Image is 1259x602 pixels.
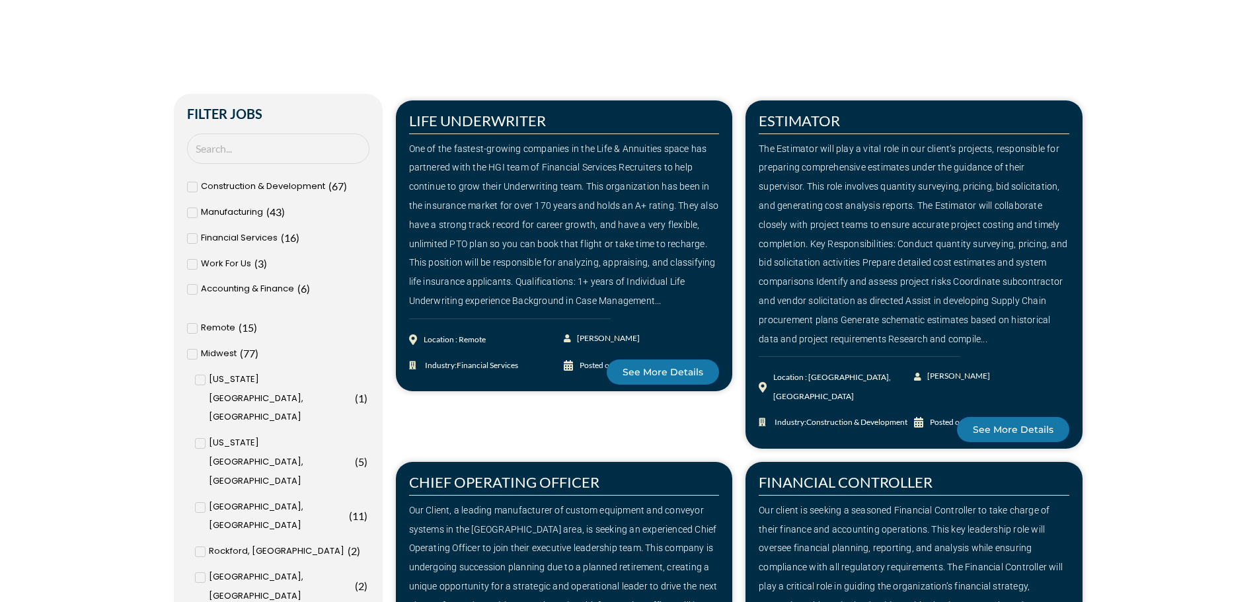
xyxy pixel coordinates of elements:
[409,139,720,311] div: One of the fastest-growing companies in the Life & Annuities space has partnered with the HGI tea...
[201,344,237,363] span: Midwest
[297,282,301,295] span: (
[254,321,257,334] span: )
[201,280,294,299] span: Accounting & Finance
[209,433,352,490] span: [US_STATE][GEOGRAPHIC_DATA], [GEOGRAPHIC_DATA]
[364,580,367,592] span: )
[364,455,367,468] span: )
[352,509,364,522] span: 11
[243,347,255,359] span: 77
[957,417,1069,442] a: See More Details
[281,231,284,244] span: (
[239,321,242,334] span: (
[282,206,285,218] span: )
[351,545,357,557] span: 2
[201,254,251,274] span: Work For Us
[358,392,364,404] span: 1
[209,370,352,427] span: [US_STATE][GEOGRAPHIC_DATA], [GEOGRAPHIC_DATA]
[201,203,263,222] span: Manufacturing
[284,231,296,244] span: 16
[424,330,486,350] div: Location : Remote
[301,282,307,295] span: 6
[759,473,933,491] a: FINANCIAL CONTROLLER
[924,367,990,386] span: [PERSON_NAME]
[773,368,914,406] div: Location : [GEOGRAPHIC_DATA], [GEOGRAPHIC_DATA]
[355,580,358,592] span: (
[264,257,267,270] span: )
[973,425,1053,434] span: See More Details
[187,107,369,120] h2: Filter Jobs
[759,112,840,130] a: ESTIMATOR
[358,455,364,468] span: 5
[358,580,364,592] span: 2
[564,329,641,348] a: [PERSON_NAME]
[574,329,640,348] span: [PERSON_NAME]
[328,180,332,192] span: (
[759,139,1069,349] div: The Estimator will play a vital role in our client’s projects, responsible for preparing comprehe...
[240,347,243,359] span: (
[355,455,358,468] span: (
[348,545,351,557] span: (
[344,180,347,192] span: )
[209,542,344,561] span: Rockford, [GEOGRAPHIC_DATA]
[307,282,310,295] span: )
[187,133,369,165] input: Search Job
[349,509,352,522] span: (
[332,180,344,192] span: 67
[242,321,254,334] span: 15
[201,177,325,196] span: Construction & Development
[209,498,346,536] span: [GEOGRAPHIC_DATA], [GEOGRAPHIC_DATA]
[201,229,278,248] span: Financial Services
[258,257,264,270] span: 3
[296,231,299,244] span: )
[623,367,703,377] span: See More Details
[254,257,258,270] span: (
[201,319,235,338] span: Remote
[266,206,270,218] span: (
[255,347,258,359] span: )
[270,206,282,218] span: 43
[364,509,367,522] span: )
[607,359,719,385] a: See More Details
[357,545,360,557] span: )
[355,392,358,404] span: (
[914,367,991,386] a: [PERSON_NAME]
[364,392,367,404] span: )
[409,112,546,130] a: LIFE UNDERWRITER
[409,473,599,491] a: CHIEF OPERATING OFFICER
